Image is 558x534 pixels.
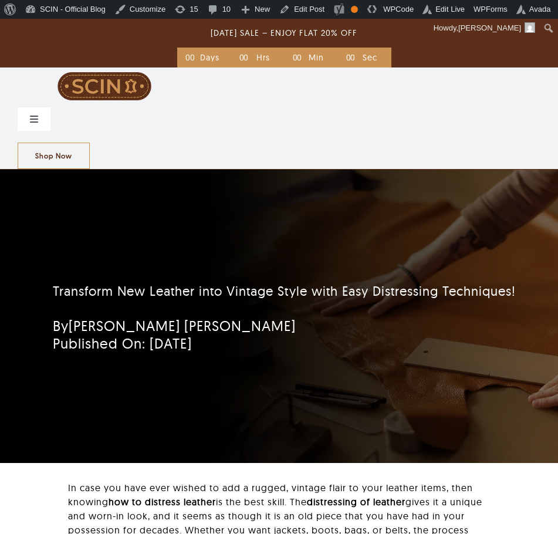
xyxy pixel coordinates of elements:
a: [PERSON_NAME] [PERSON_NAME] [69,317,296,334]
div: Min [302,53,329,62]
div: 0 [296,53,304,62]
span: [PERSON_NAME] [458,23,521,32]
div: 0 [291,53,299,62]
p: Transform New Leather into Vintage Style with Easy Distressing Techniques! [53,282,540,301]
div: Hrs [248,53,275,62]
div: 0 [349,53,357,62]
span: Published On: [DATE] [53,334,192,352]
a: Shop Now [18,143,90,169]
div: OK [351,6,358,13]
nav: Main Menu [18,107,410,131]
span: By [53,317,296,334]
div: 0 [238,53,246,62]
div: 0 [242,53,251,62]
a: Howdy, [430,19,540,38]
strong: how to distress leather [109,496,216,508]
div: 0 [188,53,197,62]
strong: distressing of leather [307,496,405,508]
div: Sec [356,53,383,62]
div: 0 [184,53,192,62]
span: Shop Now [35,151,72,161]
p: [DATE] SALE – ENJOY FLAT 20% OFF [211,27,357,39]
div: 0 [344,53,353,62]
iframe: chat widget [485,461,558,516]
div: Days [195,53,222,62]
